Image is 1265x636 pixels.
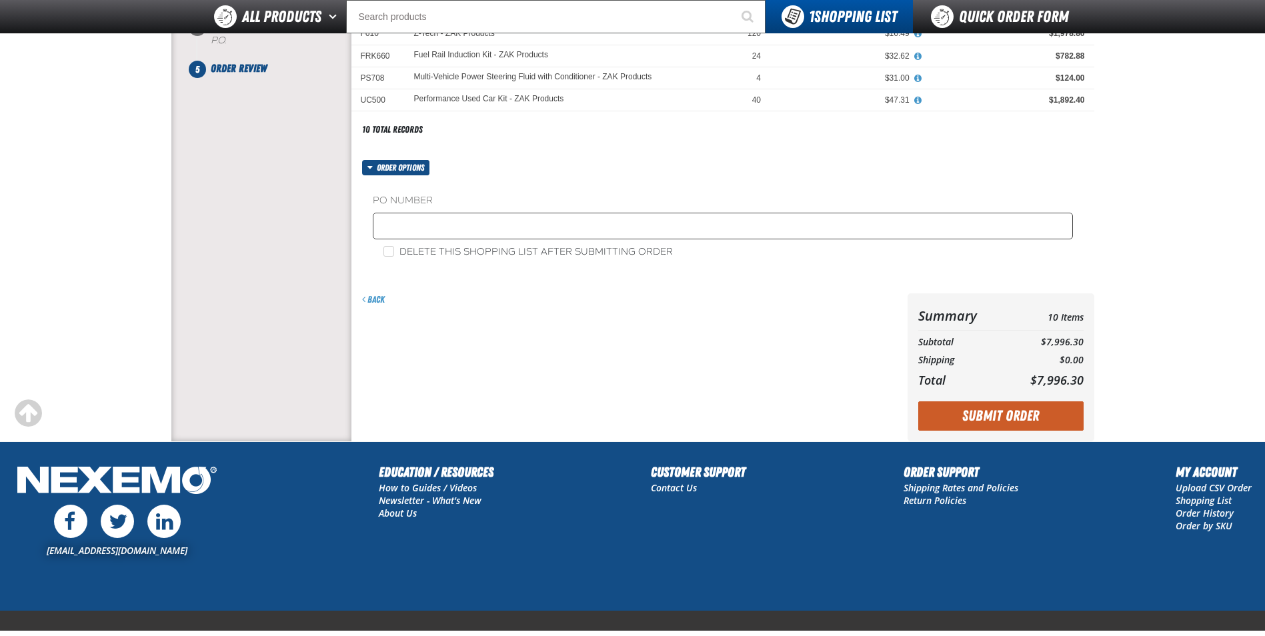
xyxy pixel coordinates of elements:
[928,73,1085,83] div: $124.00
[211,62,267,75] span: Order Review
[1004,351,1083,369] td: $0.00
[928,95,1085,105] div: $1,892.40
[918,369,1005,391] th: Total
[780,73,910,83] div: $31.00
[414,95,564,104] a: Performance Used Car Kit - ZAK Products
[377,160,429,175] span: Order options
[47,544,187,557] a: [EMAIL_ADDRESS][DOMAIN_NAME]
[910,95,927,107] button: View All Prices for Performance Used Car Kit - ZAK Products
[780,28,910,39] div: $16.49
[809,7,897,26] span: Shopping List
[928,51,1085,61] div: $782.88
[904,481,1018,494] a: Shipping Rates and Policies
[1176,507,1234,519] a: Order History
[928,28,1085,39] div: $1,978.80
[809,7,814,26] strong: 1
[1176,462,1252,482] h2: My Account
[351,67,405,89] td: PS708
[351,23,405,45] td: F610
[383,246,673,259] label: Delete this shopping list after submitting order
[1176,519,1232,532] a: Order by SKU
[748,29,761,38] span: 120
[242,5,321,29] span: All Products
[1030,372,1084,388] span: $7,996.30
[651,462,746,482] h2: Customer Support
[756,73,761,83] span: 4
[379,462,493,482] h2: Education / Resources
[197,61,351,77] li: Order Review. Step 5 of 5. Not Completed
[1176,494,1232,507] a: Shopping List
[362,160,430,175] button: Order options
[414,73,652,82] a: Multi-Vehicle Power Steering Fluid with Conditioner - ZAK Products
[752,95,761,105] span: 40
[910,51,927,63] button: View All Prices for Fuel Rail Induction Kit - ZAK Products
[362,294,385,305] a: Back
[904,494,966,507] a: Return Policies
[651,481,697,494] a: Contact Us
[351,89,405,111] td: UC500
[362,123,423,136] div: 10 total records
[1004,333,1083,351] td: $7,996.30
[379,494,481,507] a: Newsletter - What's New
[351,45,405,67] td: FRK660
[379,481,477,494] a: How to Guides / Videos
[752,51,761,61] span: 24
[414,51,548,60] a: Fuel Rail Induction Kit - ZAK Products
[414,29,495,38] a: Z-Tech - ZAK Products
[918,401,1084,431] button: Submit Order
[373,195,1073,207] label: PO Number
[211,35,351,47] div: P.O.
[1176,481,1252,494] a: Upload CSV Order
[918,351,1005,369] th: Shipping
[13,462,221,501] img: Nexemo Logo
[383,246,394,257] input: Delete this shopping list after submitting order
[780,95,910,105] div: $47.31
[780,51,910,61] div: $32.62
[918,304,1005,327] th: Summary
[904,462,1018,482] h2: Order Support
[918,333,1005,351] th: Subtotal
[910,28,927,40] button: View All Prices for Z-Tech - ZAK Products
[379,507,417,519] a: About Us
[910,73,927,85] button: View All Prices for Multi-Vehicle Power Steering Fluid with Conditioner - ZAK Products
[1004,304,1083,327] td: 10 Items
[197,19,351,61] li: Payment. Step 4 of 5. Completed
[13,399,43,428] div: Scroll to the top
[189,61,206,78] span: 5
